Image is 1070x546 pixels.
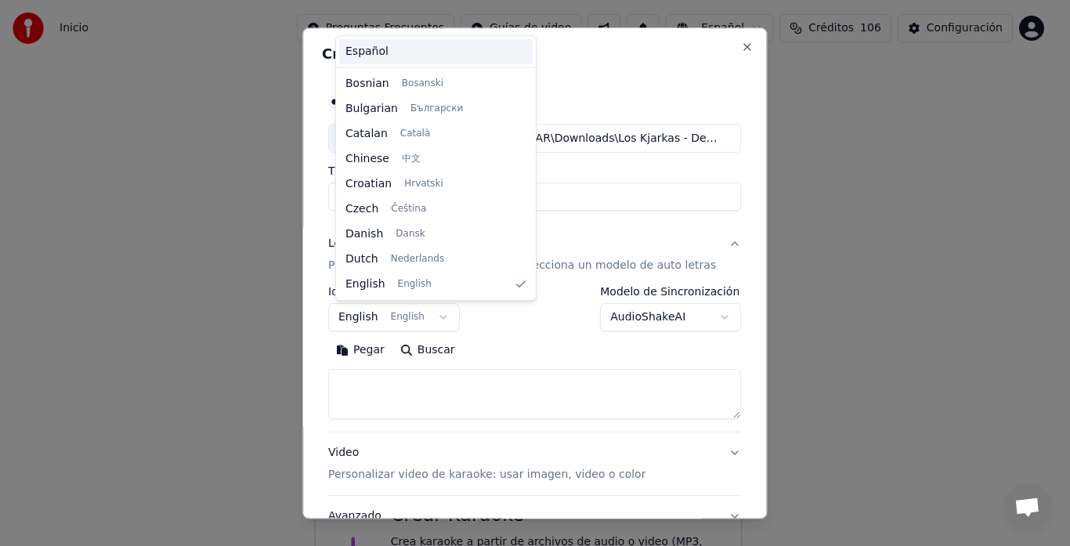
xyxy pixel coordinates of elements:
[400,128,430,140] span: Català
[345,44,389,60] span: Español
[391,203,426,215] span: Čeština
[345,277,385,292] span: English
[345,101,398,117] span: Bulgarian
[391,253,444,266] span: Nederlands
[345,176,392,192] span: Croatian
[410,103,463,115] span: Български
[398,278,432,291] span: English
[402,153,421,165] span: 中文
[345,201,378,217] span: Czech
[402,78,443,90] span: Bosanski
[345,76,389,92] span: Bosnian
[345,151,389,167] span: Chinese
[345,226,383,242] span: Danish
[404,178,443,190] span: Hrvatski
[345,126,388,142] span: Catalan
[345,251,378,267] span: Dutch
[396,228,425,240] span: Dansk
